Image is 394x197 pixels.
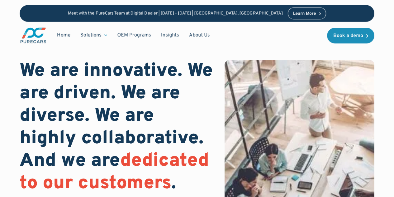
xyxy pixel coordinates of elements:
[327,28,374,43] a: Book a demo
[68,11,283,16] p: Meet with the PureCars Team at Digital Dealer | [DATE] - [DATE] | [GEOGRAPHIC_DATA], [GEOGRAPHIC_...
[52,29,75,41] a: Home
[75,29,112,41] div: Solutions
[20,60,214,195] h1: We are innovative. We are driven. We are diverse. We are highly collaborative. And we are .
[288,7,326,19] a: Learn More
[112,29,156,41] a: OEM Programs
[80,32,102,39] div: Solutions
[20,27,47,44] a: main
[20,149,209,195] span: dedicated to our customers
[333,33,363,38] div: Book a demo
[20,27,47,44] img: purecars logo
[184,29,215,41] a: About Us
[293,12,316,16] div: Learn More
[156,29,184,41] a: Insights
